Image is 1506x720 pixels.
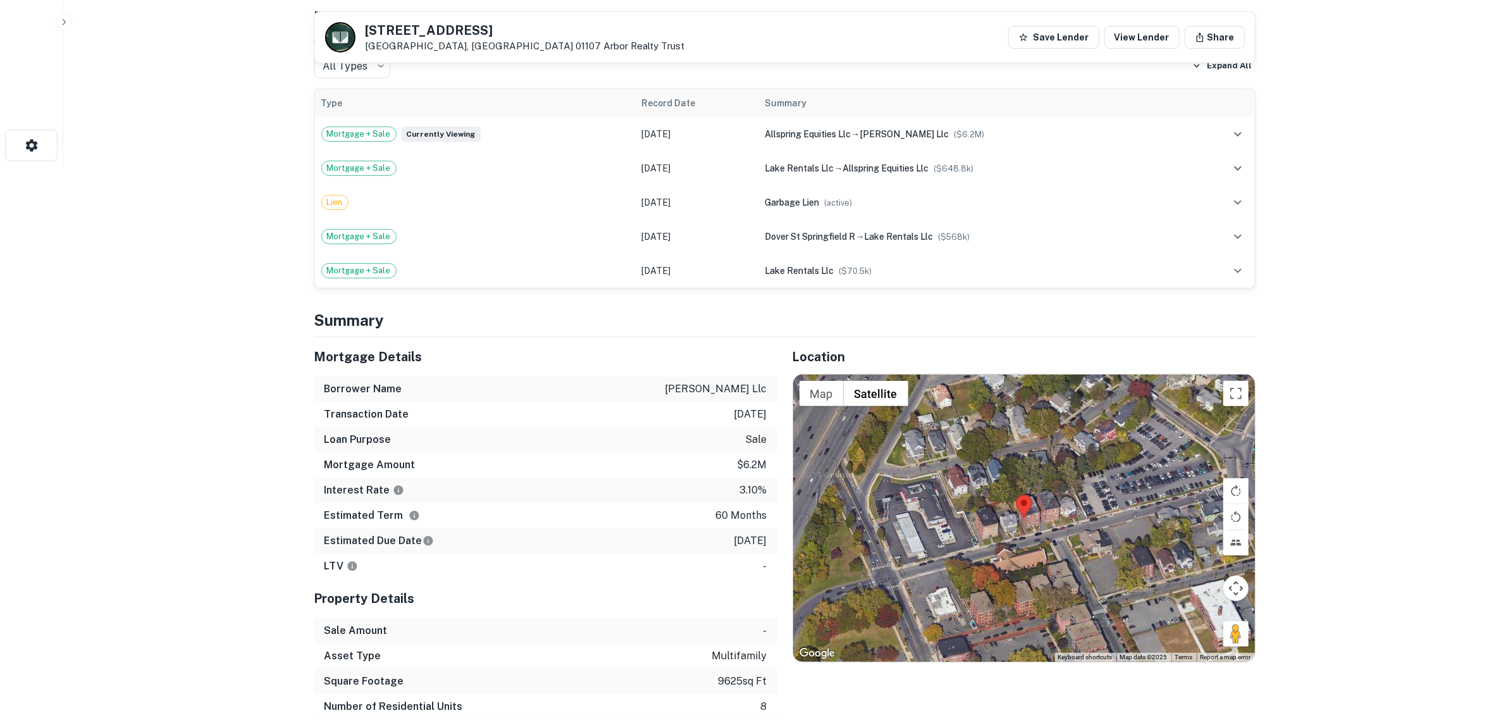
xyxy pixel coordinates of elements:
button: Keyboard shortcuts [1058,653,1113,662]
span: Currently viewing [402,127,481,142]
div: → [765,127,1185,141]
h4: Summary [314,309,1256,332]
p: [DATE] [734,533,767,549]
p: multifamily [712,649,767,664]
div: All Types [314,53,390,78]
p: [DATE] [734,407,767,422]
button: Tilt map [1223,530,1249,556]
a: View Lender [1104,26,1180,49]
h6: Asset Type [324,649,381,664]
svg: Term is based on a standard schedule for this type of loan. [409,510,420,521]
a: Terms (opens in new tab) [1175,654,1193,661]
td: [DATE] [635,117,759,151]
h6: Transaction Date [324,407,409,422]
button: Rotate map counterclockwise [1223,504,1249,530]
td: [DATE] [635,220,759,254]
h5: [STREET_ADDRESS] [366,24,685,37]
p: sale [746,432,767,447]
th: Record Date [635,89,759,117]
span: Mortgage + Sale [322,264,396,277]
h6: Estimated Term [324,508,420,523]
button: Show street map [799,381,844,406]
span: lake rentals llc [765,266,834,276]
p: 60 months [716,508,767,523]
span: Lien [322,196,348,209]
td: [DATE] [635,151,759,185]
h5: Property Details [314,589,777,608]
button: Expand All [1189,56,1256,75]
h5: Location [793,347,1256,366]
span: ($ 648.8k ) [934,164,974,173]
span: ($ 70.5k ) [839,266,872,276]
button: Share [1185,26,1245,49]
p: 3.10% [740,483,767,498]
span: Map data ©2025 [1120,654,1168,661]
p: - [763,559,767,574]
button: expand row [1227,260,1249,282]
h6: Number of Residential Units [324,699,463,714]
h6: Borrower Name [324,382,402,397]
button: Toggle fullscreen view [1223,381,1249,406]
svg: The interest rates displayed on the website are for informational purposes only and may be report... [393,485,404,496]
button: Drag Pegman onto the map to open Street View [1223,621,1249,647]
span: lake rentals llc [765,163,834,173]
button: Map camera controls [1223,576,1249,601]
a: Report a map error [1200,654,1251,661]
th: Summary [759,89,1191,117]
a: Open this area in Google Maps (opens a new window) [796,645,838,662]
span: lake rentals llc [865,232,934,242]
div: → [765,230,1185,244]
span: ( active ) [825,198,853,208]
span: garbage lien [765,197,820,208]
span: allspring equities llc [843,163,929,173]
p: 8 [761,699,767,714]
h6: Sale Amount [324,623,388,638]
button: expand row [1227,158,1249,179]
img: Google [796,645,838,662]
span: ($ 568k ) [939,232,970,242]
th: Type [315,89,636,117]
div: → [765,161,1185,175]
span: allspring equities llc [765,129,851,139]
p: 9625 sq ft [719,674,767,689]
span: Mortgage + Sale [322,128,396,140]
span: dover st springfield r [765,232,856,242]
svg: LTVs displayed on the website are for informational purposes only and may be reported incorrectly... [347,561,358,572]
h6: LTV [324,559,358,574]
h4: Property History [314,6,1256,28]
p: - [763,623,767,638]
button: Show satellite imagery [844,381,908,406]
h5: Mortgage Details [314,347,777,366]
span: Mortgage + Sale [322,230,396,243]
span: ($ 6.2M ) [954,130,985,139]
h6: Mortgage Amount [324,457,416,473]
button: expand row [1227,226,1249,247]
button: expand row [1227,192,1249,213]
p: $6.2m [738,457,767,473]
span: Mortgage + Sale [322,162,396,175]
h6: Interest Rate [324,483,404,498]
button: Save Lender [1008,26,1099,49]
a: Arbor Realty Trust [604,40,685,51]
p: [GEOGRAPHIC_DATA], [GEOGRAPHIC_DATA] 01107 [366,40,685,52]
td: [DATE] [635,185,759,220]
button: expand row [1227,123,1249,145]
td: [DATE] [635,254,759,288]
svg: Estimate is based on a standard schedule for this type of loan. [423,535,434,547]
h6: Square Footage [324,674,404,689]
h6: Loan Purpose [324,432,392,447]
button: Rotate map clockwise [1223,478,1249,504]
h6: Estimated Due Date [324,533,434,549]
p: [PERSON_NAME] llc [665,382,767,397]
iframe: Chat Widget [1443,619,1506,680]
span: [PERSON_NAME] llc [860,129,949,139]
